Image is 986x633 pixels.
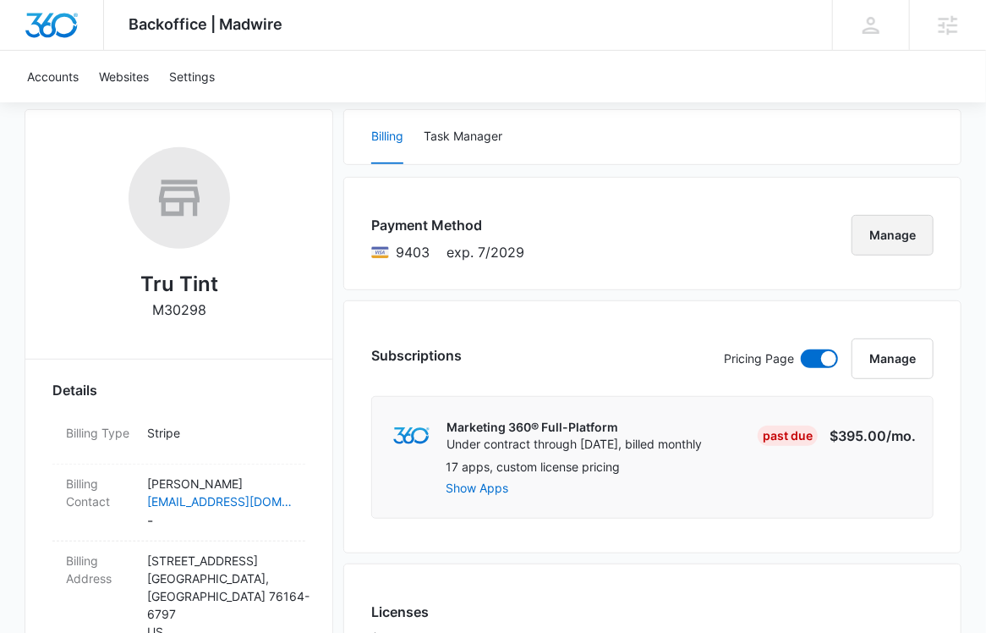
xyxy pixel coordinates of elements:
div: Billing Contact[PERSON_NAME][EMAIL_ADDRESS][DOMAIN_NAME]- [52,465,305,542]
p: $395.00 [830,426,916,446]
a: Accounts [17,51,89,102]
h3: Subscriptions [371,345,462,366]
p: Pricing Page [724,350,794,368]
p: 17 apps, custom license pricing [446,458,620,476]
img: marketing360Logo [393,427,430,445]
div: Billing TypeStripe [52,414,305,465]
span: /mo. [886,427,916,444]
a: Settings [159,51,225,102]
button: Manage [852,339,934,379]
dt: Billing Type [66,424,134,442]
p: Marketing 360® Full-Platform [446,419,702,436]
button: Show Apps [446,482,620,494]
span: Backoffice | Madwire [129,15,283,33]
span: exp. 7/2029 [446,242,524,262]
p: M30298 [152,300,206,320]
button: Billing [371,110,403,164]
button: Task Manager [424,110,502,164]
div: Past Due [758,426,818,446]
p: Under contract through [DATE], billed monthly [446,436,702,453]
h3: Payment Method [371,215,524,235]
dt: Billing Contact [66,475,134,510]
h3: Licenses [371,602,480,622]
h2: Tru Tint [140,269,218,300]
a: Websites [89,51,159,102]
span: Details [52,380,97,400]
p: [PERSON_NAME] [147,475,292,493]
span: Visa ending with [396,242,430,262]
button: Manage [852,215,934,256]
a: [EMAIL_ADDRESS][DOMAIN_NAME] [147,493,292,510]
dd: - [147,475,292,531]
dt: Billing Address [66,552,134,587]
p: Stripe [147,424,292,442]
